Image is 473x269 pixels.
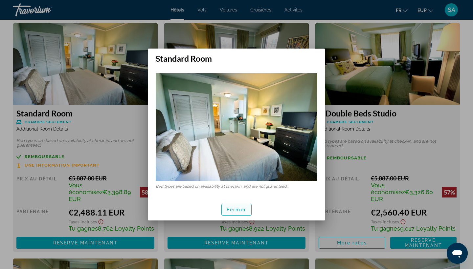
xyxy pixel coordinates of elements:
[156,184,317,189] p: Bed types are based on availability at check-in, and are not guaranteed.
[447,243,468,264] iframe: Bouton de lancement de la fenêtre de messagerie
[156,73,317,181] img: eb1aff9b-4887-476f-a01d-1cd81ff83c20.jpeg
[227,207,246,212] span: Fermer
[148,49,325,63] h2: Standard Room
[221,204,252,216] button: Fermer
